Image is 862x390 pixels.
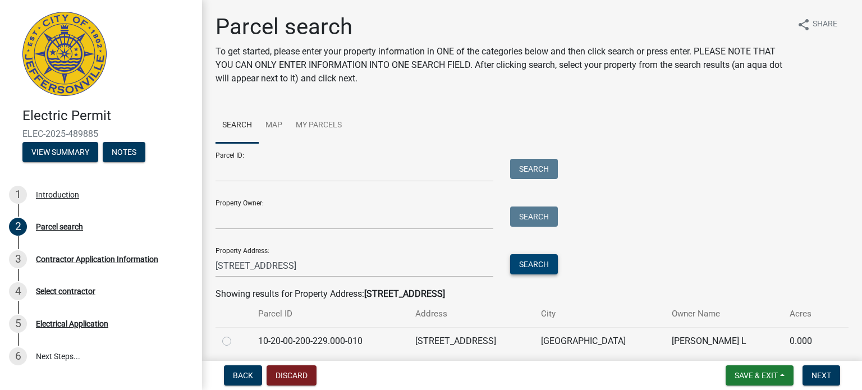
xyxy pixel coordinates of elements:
th: Parcel ID [251,301,409,327]
wm-modal-confirm: Notes [103,148,145,157]
span: Share [813,18,837,31]
div: 4 [9,282,27,300]
div: Select contractor [36,287,95,295]
button: Search [510,159,558,179]
img: City of Jeffersonville, Indiana [22,12,107,96]
wm-modal-confirm: Summary [22,148,98,157]
td: [PERSON_NAME] L [665,327,782,355]
th: City [534,301,665,327]
th: Owner Name [665,301,782,327]
div: 6 [9,347,27,365]
h1: Parcel search [215,13,788,40]
div: Introduction [36,191,79,199]
a: Map [259,108,289,144]
th: Address [409,301,534,327]
button: Search [510,207,558,227]
button: shareShare [788,13,846,35]
button: Save & Exit [726,365,794,386]
td: 10-20-00-200-229.000-010 [251,327,409,355]
div: 1 [9,186,27,204]
div: Electrical Application [36,320,108,328]
span: ELEC-2025-489885 [22,129,180,139]
div: Parcel search [36,223,83,231]
div: 5 [9,315,27,333]
td: 0.000 [783,327,831,355]
div: Showing results for Property Address: [215,287,849,301]
span: Next [811,371,831,380]
button: Discard [267,365,317,386]
div: 2 [9,218,27,236]
a: My Parcels [289,108,349,144]
h4: Electric Permit [22,108,193,124]
div: 3 [9,250,27,268]
td: [STREET_ADDRESS] [409,327,534,355]
td: [GEOGRAPHIC_DATA] [534,327,665,355]
div: Contractor Application Information [36,255,158,263]
button: View Summary [22,142,98,162]
p: To get started, please enter your property information in ONE of the categories below and then cl... [215,45,788,85]
span: Save & Exit [735,371,778,380]
button: Search [510,254,558,274]
span: Back [233,371,253,380]
i: share [797,18,810,31]
button: Back [224,365,262,386]
button: Next [803,365,840,386]
a: Search [215,108,259,144]
th: Acres [783,301,831,327]
button: Notes [103,142,145,162]
strong: [STREET_ADDRESS] [364,288,445,299]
